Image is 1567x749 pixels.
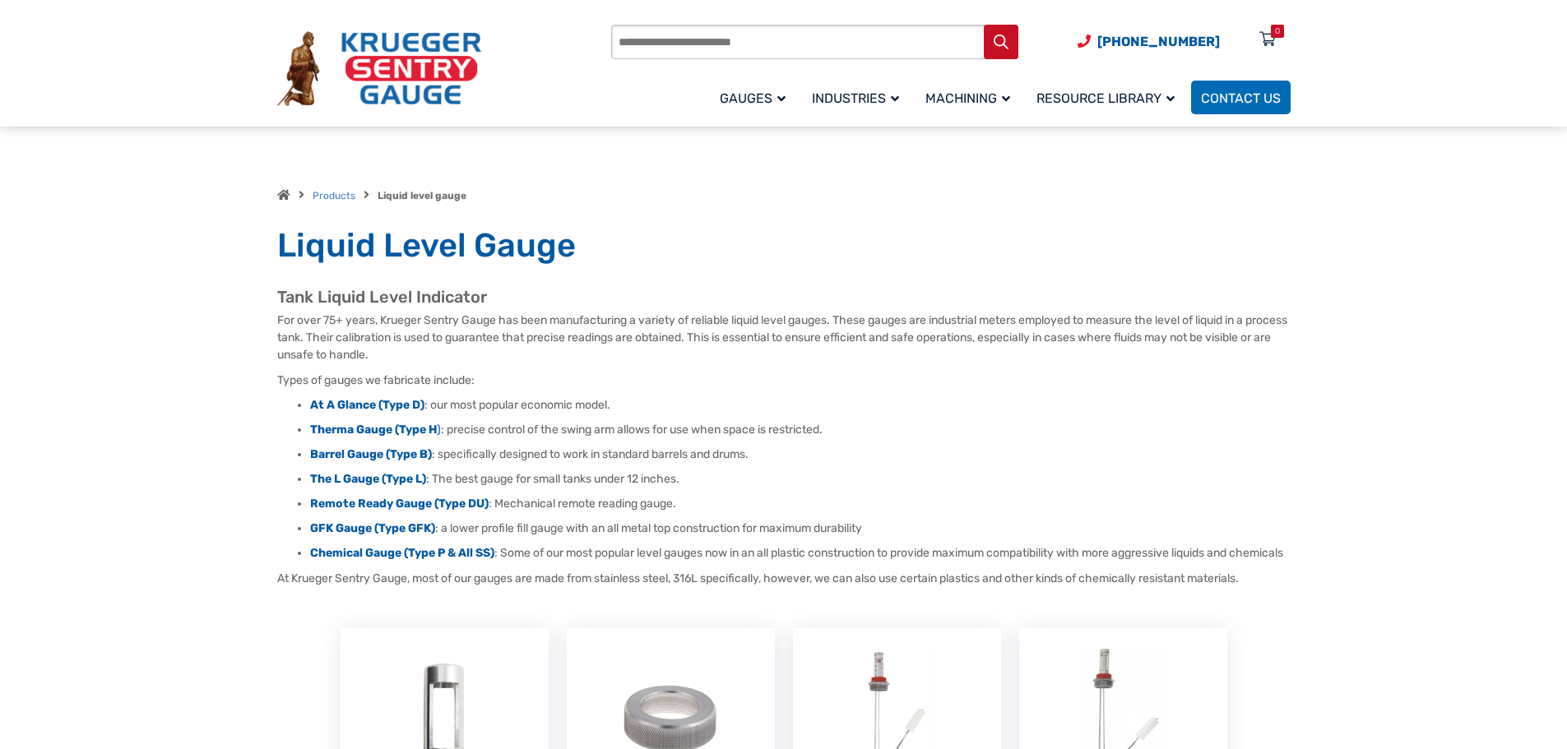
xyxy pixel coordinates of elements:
[1191,81,1291,114] a: Contact Us
[277,225,1291,266] h1: Liquid Level Gauge
[277,570,1291,587] p: At Krueger Sentry Gauge, most of our gauges are made from stainless steel, 316L specifically, how...
[710,78,802,117] a: Gauges
[1275,25,1280,38] div: 0
[1036,90,1175,106] span: Resource Library
[310,423,437,437] strong: Therma Gauge (Type H
[310,545,1291,562] li: : Some of our most popular level gauges now in an all plastic construction to provide maximum com...
[310,423,441,437] a: Therma Gauge (Type H)
[277,372,1291,389] p: Types of gauges we fabricate include:
[310,520,1291,537] li: : a lower profile fill gauge with an all metal top construction for maximum durability
[310,447,432,461] a: Barrel Gauge (Type B)
[720,90,786,106] span: Gauges
[1201,90,1281,106] span: Contact Us
[313,190,355,201] a: Products
[310,472,426,486] a: The L Gauge (Type L)
[916,78,1027,117] a: Machining
[310,471,1291,488] li: : The best gauge for small tanks under 12 inches.
[378,190,466,201] strong: Liquid level gauge
[812,90,899,106] span: Industries
[1097,34,1220,49] span: [PHONE_NUMBER]
[310,546,494,560] a: Chemical Gauge (Type P & All SS)
[310,521,435,535] a: GFK Gauge (Type GFK)
[277,312,1291,363] p: For over 75+ years, Krueger Sentry Gauge has been manufacturing a variety of reliable liquid leve...
[310,422,1291,438] li: : precise control of the swing arm allows for use when space is restricted.
[277,31,481,107] img: Krueger Sentry Gauge
[1078,31,1220,52] a: Phone Number (920) 434-8860
[925,90,1010,106] span: Machining
[1027,78,1191,117] a: Resource Library
[310,446,1291,463] li: : specifically designed to work in standard barrels and drums.
[310,397,1291,414] li: : our most popular economic model.
[802,78,916,117] a: Industries
[310,398,424,412] a: At A Glance (Type D)
[310,496,1291,512] li: : Mechanical remote reading gauge.
[277,287,1291,307] h2: Tank Liquid Level Indicator
[310,497,489,511] a: Remote Ready Gauge (Type DU)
